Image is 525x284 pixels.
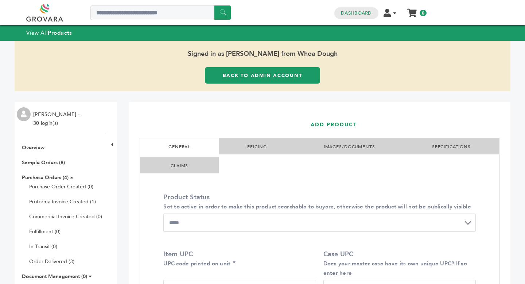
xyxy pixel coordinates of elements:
a: Proforma Invoice Created (1) [29,198,96,205]
a: My Cart [408,7,416,14]
small: UPC code printed on unit [163,260,230,267]
label: Item UPC [163,250,312,268]
a: Commercial Invoice Created (0) [29,213,102,220]
small: Set to active in order to make this product searchable to buyers, otherwise the product will not ... [163,203,471,210]
a: IMAGES/DOCUMENTS [324,144,375,150]
strong: Products [48,29,72,37]
label: Product Status [163,193,472,211]
a: PRICING [247,144,267,150]
img: profile.png [17,107,31,121]
li: [PERSON_NAME] - 30 login(s) [33,110,81,128]
a: Overview [22,144,44,151]
a: Purchase Orders (4) [22,174,69,181]
a: Purchase Order Created (0) [29,183,93,190]
a: SPECIFICATIONS [432,144,471,150]
input: Search a product or brand... [90,5,231,20]
small: Does your master case have its own unique UPC? If so enter here [323,260,467,276]
a: View AllProducts [26,29,72,37]
a: GENERAL [168,144,190,150]
a: Fulfillment (0) [29,228,61,235]
a: Back to Admin Account [205,67,320,84]
label: Case UPC [323,250,472,277]
h1: ADD PRODUCT [311,111,491,138]
a: CLAIMS [171,163,188,169]
a: In-Transit (0) [29,243,57,250]
a: Document Management (0) [22,273,87,280]
a: Sample Orders (8) [22,159,65,166]
span: 0 [420,10,427,16]
a: Order Delivered (3) [29,258,74,265]
span: Signed in as [PERSON_NAME] from Whoa Dough [15,41,510,67]
a: Dashboard [341,10,372,16]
